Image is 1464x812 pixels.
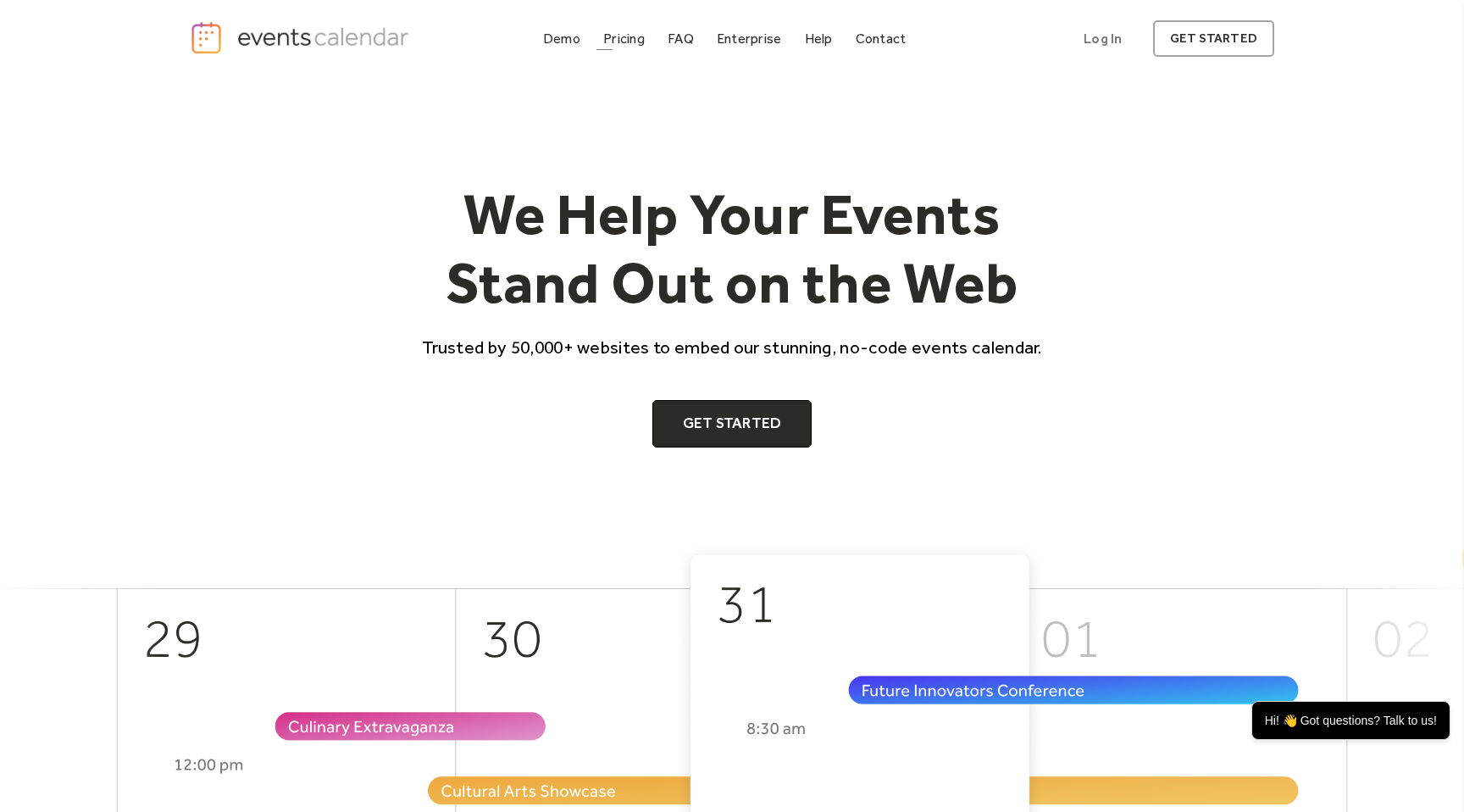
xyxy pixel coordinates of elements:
[710,27,788,50] a: Enterprise
[1067,20,1139,57] a: Log In
[661,27,701,50] a: FAQ
[603,34,645,43] div: Pricing
[1153,20,1274,57] a: get started
[849,27,913,50] a: Contact
[536,27,587,50] a: Demo
[652,400,812,448] a: Get Started
[798,27,840,50] a: Help
[190,20,413,55] a: home
[856,34,907,43] div: Contact
[596,27,652,50] a: Pricing
[407,180,1057,318] h1: We Help Your Events Stand Out on the Web
[407,335,1057,359] p: Trusted by 50,000+ websites to embed our stunning, no-code events calendar.
[543,34,580,43] div: Demo
[668,34,694,43] div: FAQ
[805,34,833,43] div: Help
[717,34,781,43] div: Enterprise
